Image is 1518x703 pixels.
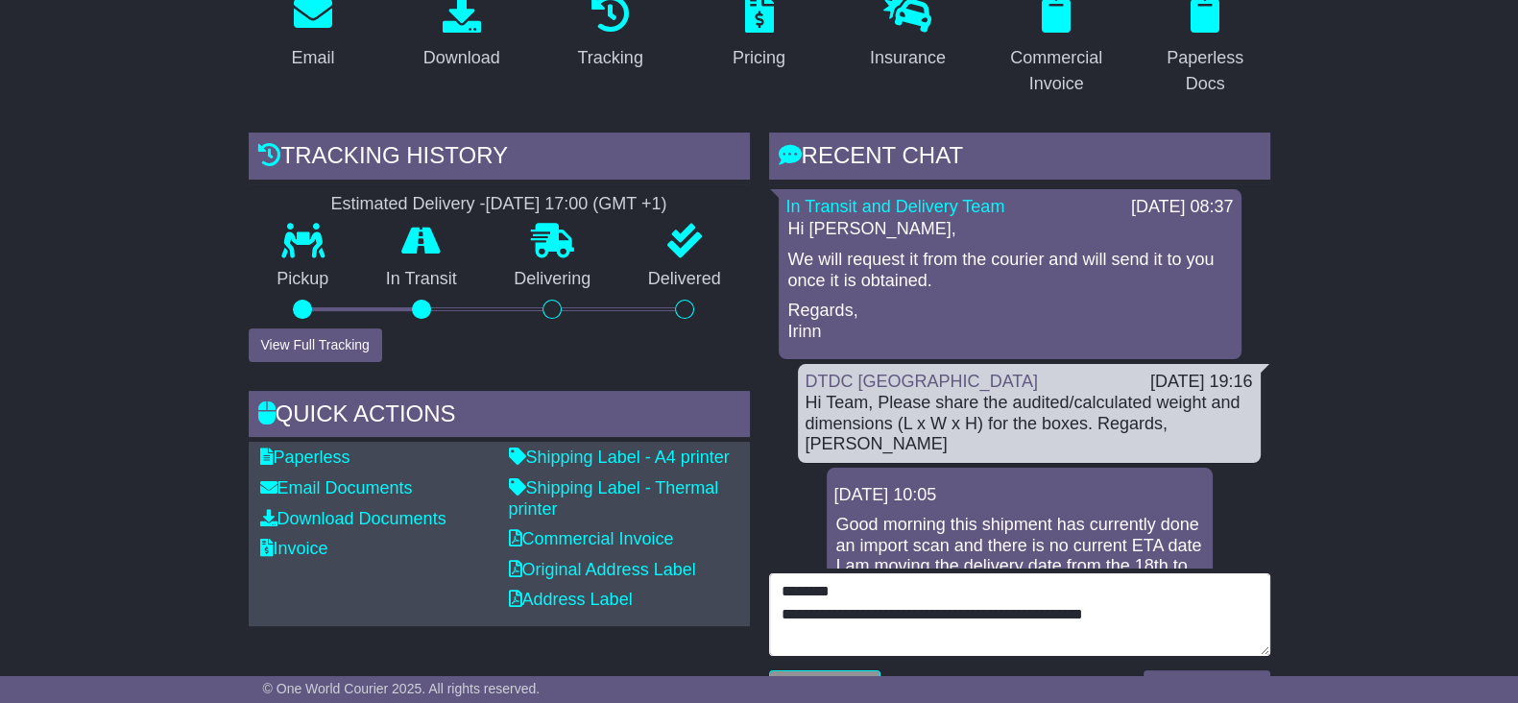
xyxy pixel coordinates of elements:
p: Hi [PERSON_NAME], [788,219,1232,240]
div: Quick Actions [249,391,750,443]
div: [DATE] 08:37 [1131,197,1234,218]
div: Hi Team, Please share the audited/calculated weight and dimensions (L x W x H) for the boxes. Reg... [806,393,1253,455]
div: Paperless Docs [1153,45,1258,97]
p: Regards, Irinn [788,301,1232,342]
a: Paperless [260,448,350,467]
a: DTDC [GEOGRAPHIC_DATA] [806,372,1038,391]
div: Email [291,45,334,71]
div: RECENT CHAT [769,133,1270,184]
div: [DATE] 17:00 (GMT +1) [486,194,667,215]
a: Shipping Label - Thermal printer [509,478,719,519]
p: Pickup [249,269,358,290]
button: View Full Tracking [249,328,382,362]
div: Commercial Invoice [1004,45,1109,97]
p: We will request it from the courier and will send it to you once it is obtained. [788,250,1232,291]
a: Original Address Label [509,560,696,579]
a: Download Documents [260,509,446,528]
div: Tracking history [249,133,750,184]
div: [DATE] 19:16 [1150,372,1253,393]
div: Estimated Delivery - [249,194,750,215]
span: © One World Courier 2025. All rights reserved. [263,681,541,696]
a: In Transit and Delivery Team [786,197,1005,216]
div: Download [423,45,500,71]
a: Shipping Label - A4 printer [509,448,730,467]
div: Tracking [577,45,642,71]
div: Pricing [733,45,785,71]
p: In Transit [357,269,486,290]
a: Commercial Invoice [509,529,674,548]
div: [DATE] 10:05 [834,485,1205,506]
a: Invoice [260,539,328,558]
p: Delivering [486,269,620,290]
a: Email Documents [260,478,413,497]
a: Address Label [509,590,633,609]
p: Delivered [619,269,750,290]
div: Insurance [870,45,946,71]
p: Good morning this shipment has currently done an import scan and there is no current ETA date I a... [836,515,1203,597]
